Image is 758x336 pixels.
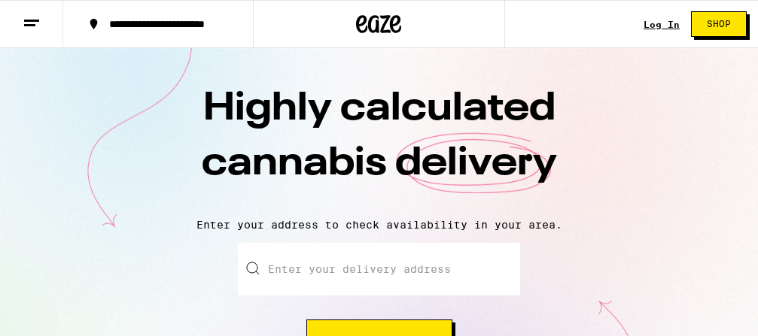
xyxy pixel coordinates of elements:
a: Log In [644,20,680,29]
span: Shop [707,20,731,29]
p: Enter your address to check availability in your area. [15,219,743,231]
input: Enter your delivery address [238,243,520,295]
a: Shop [680,11,758,37]
h1: Highly calculated cannabis delivery [116,82,643,207]
button: Shop [691,11,747,37]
